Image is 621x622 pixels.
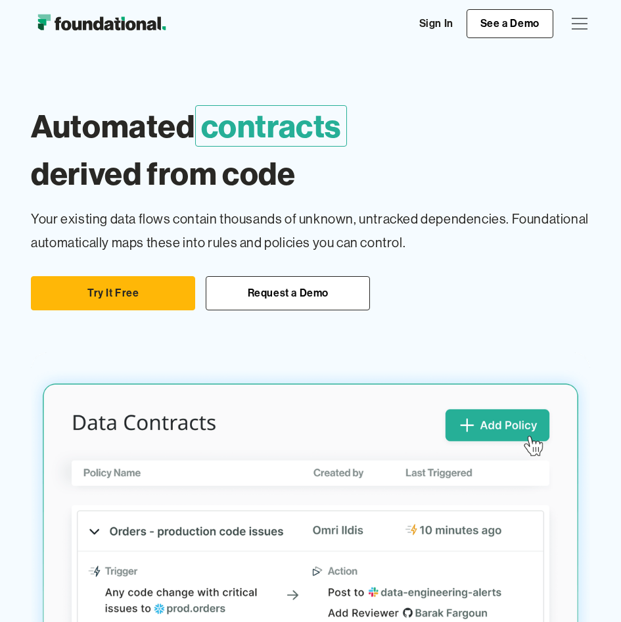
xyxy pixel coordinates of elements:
[206,276,370,310] a: Request a Demo
[564,8,590,39] div: menu
[195,105,347,147] span: contracts
[406,10,467,37] a: Sign In
[31,11,172,37] a: home
[31,276,195,310] a: Try It Free
[31,208,590,255] p: Your existing data flows contain thousands of unknown, untracked dependencies. Foundational autom...
[467,9,553,38] a: See a Demo
[31,11,172,37] img: Foundational Logo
